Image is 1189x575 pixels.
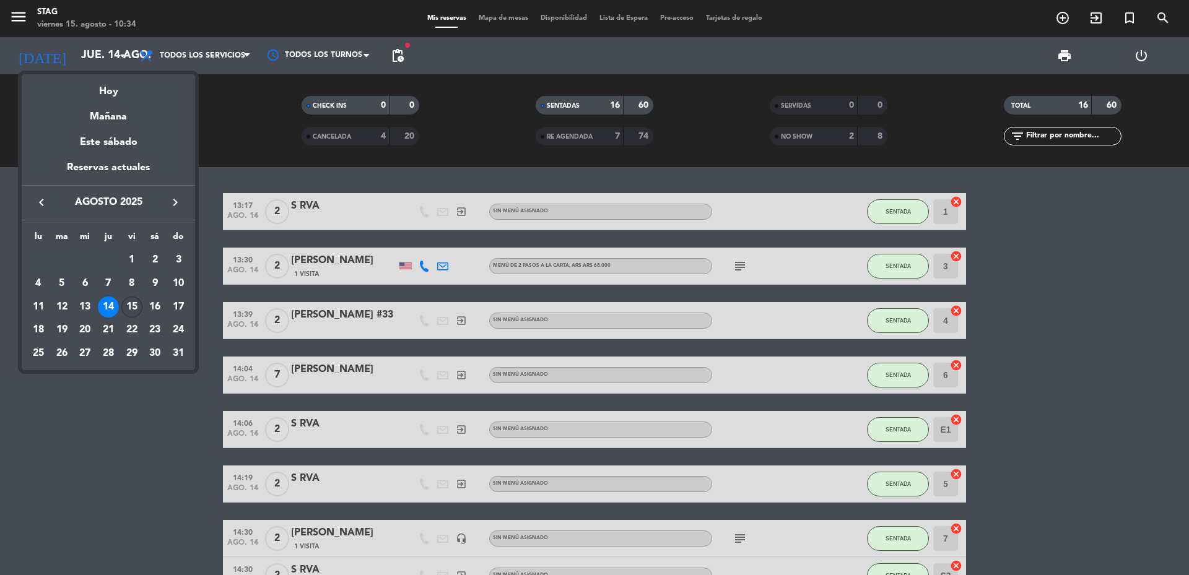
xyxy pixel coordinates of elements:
[74,296,95,318] div: 13
[144,248,167,272] td: 2 de agosto de 2025
[51,273,72,294] div: 5
[28,319,49,340] div: 18
[53,194,164,210] span: agosto 2025
[73,272,97,295] td: 6 de agosto de 2025
[51,296,72,318] div: 12
[98,343,119,364] div: 28
[27,248,120,272] td: AGO.
[144,273,165,294] div: 9
[22,160,195,185] div: Reservas actuales
[144,230,167,249] th: sábado
[50,272,74,295] td: 5 de agosto de 2025
[98,273,119,294] div: 7
[167,230,190,249] th: domingo
[167,248,190,272] td: 3 de agosto de 2025
[168,273,189,294] div: 10
[144,296,165,318] div: 16
[27,318,50,342] td: 18 de agosto de 2025
[167,272,190,295] td: 10 de agosto de 2025
[120,342,144,365] td: 29 de agosto de 2025
[168,195,183,210] i: keyboard_arrow_right
[120,272,144,295] td: 8 de agosto de 2025
[144,272,167,295] td: 9 de agosto de 2025
[168,319,189,340] div: 24
[97,318,120,342] td: 21 de agosto de 2025
[97,295,120,319] td: 14 de agosto de 2025
[97,230,120,249] th: jueves
[27,230,50,249] th: lunes
[121,343,142,364] div: 29
[74,343,95,364] div: 27
[120,295,144,319] td: 15 de agosto de 2025
[27,295,50,319] td: 11 de agosto de 2025
[27,272,50,295] td: 4 de agosto de 2025
[144,249,165,270] div: 2
[50,295,74,319] td: 12 de agosto de 2025
[121,319,142,340] div: 22
[30,194,53,210] button: keyboard_arrow_left
[22,100,195,125] div: Mañana
[98,296,119,318] div: 14
[28,296,49,318] div: 11
[120,318,144,342] td: 22 de agosto de 2025
[167,295,190,319] td: 17 de agosto de 2025
[73,295,97,319] td: 13 de agosto de 2025
[120,230,144,249] th: viernes
[27,342,50,365] td: 25 de agosto de 2025
[144,295,167,319] td: 16 de agosto de 2025
[144,319,165,340] div: 23
[121,273,142,294] div: 8
[50,318,74,342] td: 19 de agosto de 2025
[73,230,97,249] th: miércoles
[28,343,49,364] div: 25
[164,194,186,210] button: keyboard_arrow_right
[51,319,72,340] div: 19
[50,230,74,249] th: martes
[28,273,49,294] div: 4
[97,272,120,295] td: 7 de agosto de 2025
[22,125,195,160] div: Este sábado
[74,273,95,294] div: 6
[73,342,97,365] td: 27 de agosto de 2025
[34,195,49,210] i: keyboard_arrow_left
[50,342,74,365] td: 26 de agosto de 2025
[168,343,189,364] div: 31
[167,342,190,365] td: 31 de agosto de 2025
[168,296,189,318] div: 17
[74,319,95,340] div: 20
[97,342,120,365] td: 28 de agosto de 2025
[167,318,190,342] td: 24 de agosto de 2025
[121,296,142,318] div: 15
[120,248,144,272] td: 1 de agosto de 2025
[121,249,142,270] div: 1
[144,342,167,365] td: 30 de agosto de 2025
[51,343,72,364] div: 26
[98,319,119,340] div: 21
[144,318,167,342] td: 23 de agosto de 2025
[73,318,97,342] td: 20 de agosto de 2025
[168,249,189,270] div: 3
[22,74,195,100] div: Hoy
[144,343,165,364] div: 30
